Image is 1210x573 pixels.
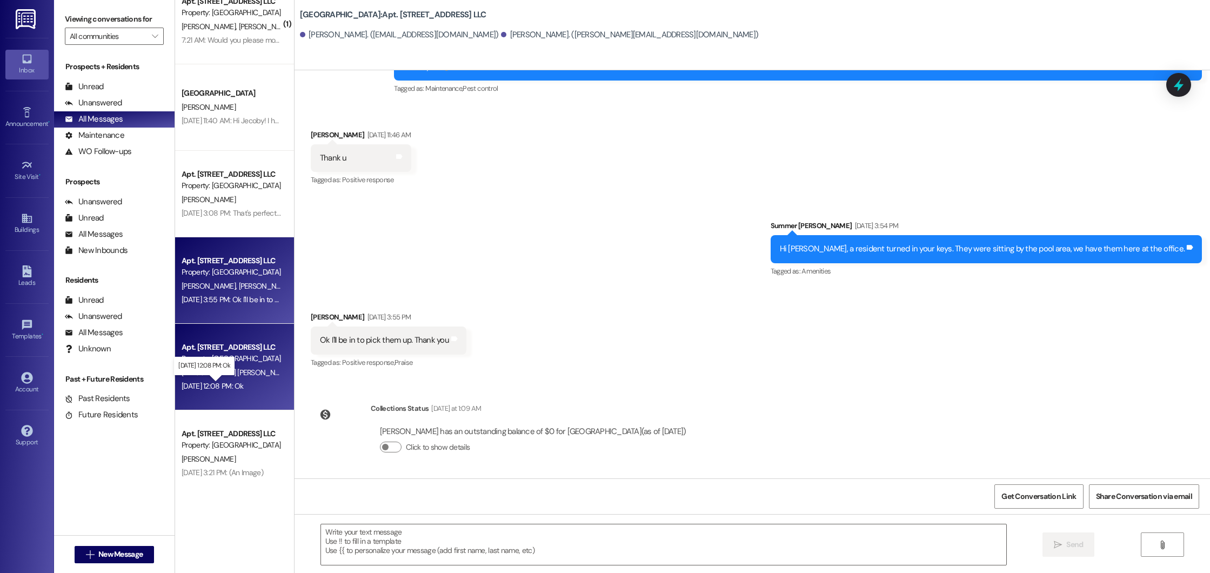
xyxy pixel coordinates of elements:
[311,172,411,188] div: Tagged as:
[182,180,282,191] div: Property: [GEOGRAPHIC_DATA]
[65,327,123,338] div: All Messages
[182,35,740,45] div: 7:21 AM: Would you please move us to back of list for inspection? We have been in the bed all wee...
[65,81,104,92] div: Unread
[320,335,449,346] div: Ok I'll be in to pick them up. Thank you
[300,9,486,21] b: [GEOGRAPHIC_DATA]: Apt. [STREET_ADDRESS] LLC
[1001,491,1076,502] span: Get Conversation Link
[182,468,263,477] div: [DATE] 3:21 PM: (An Image)
[65,343,111,355] div: Unknown
[311,129,411,144] div: [PERSON_NAME]
[65,212,104,224] div: Unread
[182,368,291,377] span: [PERSON_NAME] [PERSON_NAME]
[75,546,155,563] button: New Message
[86,550,94,559] i: 
[994,484,1083,509] button: Get Conversation Link
[5,422,49,451] a: Support
[65,393,130,404] div: Past Residents
[311,311,466,327] div: [PERSON_NAME]
[852,220,899,231] div: [DATE] 3:54 PM
[182,281,239,291] span: [PERSON_NAME]
[1158,541,1166,549] i: 
[65,114,123,125] div: All Messages
[395,358,412,367] span: Praise
[406,442,470,453] label: Click to show details
[771,220,1202,235] div: Summer [PERSON_NAME]
[5,262,49,291] a: Leads
[1066,539,1083,550] span: Send
[65,245,128,256] div: New Inbounds
[311,355,466,370] div: Tagged as:
[365,311,411,323] div: [DATE] 3:55 PM
[342,358,395,367] span: Positive response ,
[429,403,481,414] div: [DATE] at 1:09 AM
[5,156,49,185] a: Site Visit •
[65,11,164,28] label: Viewing conversations for
[771,263,1202,279] div: Tagged as:
[801,266,831,276] span: Amenities
[463,84,498,93] span: Pest control
[182,22,239,31] span: [PERSON_NAME]
[5,316,49,345] a: Templates •
[182,439,282,451] div: Property: [GEOGRAPHIC_DATA]
[182,454,236,464] span: [PERSON_NAME]
[1042,532,1095,557] button: Send
[98,549,143,560] span: New Message
[42,331,43,338] span: •
[182,295,351,304] div: [DATE] 3:55 PM: Ok I'll be in to pick them up. Thank you
[320,152,347,164] div: Thank u
[1054,541,1062,549] i: 
[54,275,175,286] div: Residents
[182,342,282,353] div: Apt. [STREET_ADDRESS] LLC
[54,176,175,188] div: Prospects
[65,295,104,306] div: Unread
[39,171,41,179] span: •
[65,196,122,208] div: Unanswered
[501,29,758,41] div: [PERSON_NAME]. ([PERSON_NAME][EMAIL_ADDRESS][DOMAIN_NAME])
[54,374,175,385] div: Past + Future Residents
[371,403,429,414] div: Collections Status
[182,266,282,278] div: Property: [GEOGRAPHIC_DATA]
[182,428,282,439] div: Apt. [STREET_ADDRESS] LLC
[182,208,414,218] div: [DATE] 3:08 PM: That's perfect, thank you. I'll keep her in the bedroom area.
[54,61,175,72] div: Prospects + Residents
[70,28,146,45] input: All communities
[5,369,49,398] a: Account
[1089,484,1199,509] button: Share Conversation via email
[238,281,292,291] span: [PERSON_NAME]
[182,7,282,18] div: Property: [GEOGRAPHIC_DATA]
[182,88,282,99] div: [GEOGRAPHIC_DATA]
[394,81,1202,96] div: Tagged as:
[65,146,131,157] div: WO Follow-ups
[182,169,282,180] div: Apt. [STREET_ADDRESS] LLC
[238,22,292,31] span: [PERSON_NAME]
[300,29,499,41] div: [PERSON_NAME]. ([EMAIL_ADDRESS][DOMAIN_NAME])
[425,84,463,93] span: Maintenance ,
[182,255,282,266] div: Apt. [STREET_ADDRESS] LLC
[48,118,50,126] span: •
[65,409,138,421] div: Future Residents
[5,209,49,238] a: Buildings
[65,311,122,322] div: Unanswered
[65,97,122,109] div: Unanswered
[65,130,124,141] div: Maintenance
[182,381,244,391] div: [DATE] 12:08 PM: Ok
[182,195,236,204] span: [PERSON_NAME]
[182,353,282,364] div: Property: [GEOGRAPHIC_DATA]
[65,229,123,240] div: All Messages
[16,9,38,29] img: ResiDesk Logo
[780,243,1185,255] div: Hi [PERSON_NAME], a resident turned in your keys. They were sitting by the pool area, we have the...
[342,175,394,184] span: Positive response
[152,32,158,41] i: 
[380,426,686,437] div: [PERSON_NAME] has an outstanding balance of $0 for [GEOGRAPHIC_DATA] (as of [DATE])
[182,102,236,112] span: [PERSON_NAME]
[1096,491,1192,502] span: Share Conversation via email
[365,129,411,141] div: [DATE] 11:46 AM
[178,361,230,370] p: [DATE] 12:08 PM: Ok
[5,50,49,79] a: Inbox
